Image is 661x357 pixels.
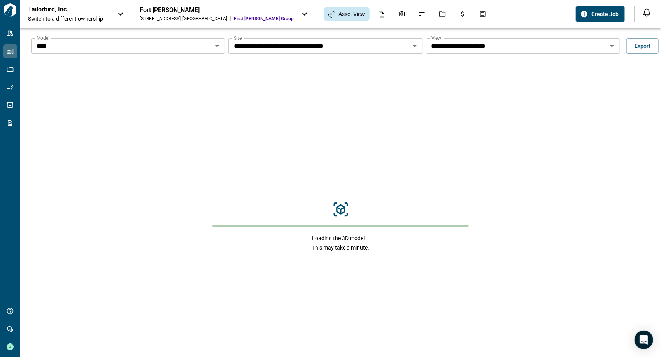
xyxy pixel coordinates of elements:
div: Jobs [434,7,451,21]
div: Open Intercom Messenger [635,331,653,349]
p: Tailorbird, Inc. [28,5,98,13]
span: Asset View [338,10,365,18]
button: Create Job [576,6,625,22]
div: Fort [PERSON_NAME] [140,6,294,14]
div: Issues & Info [414,7,430,21]
label: View [431,35,442,41]
button: Open [607,40,617,51]
span: Switch to a different ownership [28,15,110,23]
button: Open notification feed [641,6,653,19]
span: Export [635,42,650,50]
label: Site [234,35,242,41]
label: Model [37,35,49,41]
span: First [PERSON_NAME] Group [234,16,294,22]
span: Loading the 3D model [312,234,369,242]
span: This may take a minute. [312,244,369,251]
div: Takeoff Center [475,7,491,21]
div: [STREET_ADDRESS] , [GEOGRAPHIC_DATA] [140,16,227,22]
div: Photos [394,7,410,21]
button: Open [212,40,223,51]
button: Open [409,40,420,51]
div: Asset View [324,7,370,21]
button: Export [626,38,659,54]
div: Budgets [454,7,471,21]
div: Documents [373,7,390,21]
span: Create Job [591,10,619,18]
